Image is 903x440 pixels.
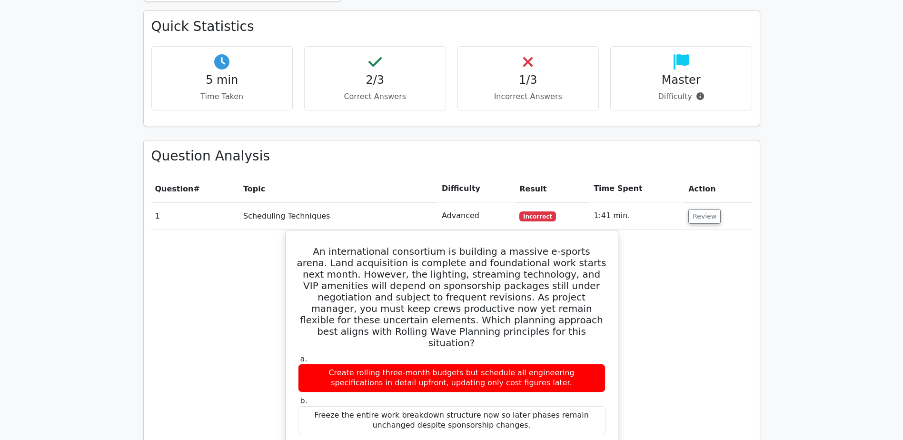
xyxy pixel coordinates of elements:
span: Question [155,184,194,193]
h4: Master [618,73,744,87]
h4: 5 min [159,73,285,87]
th: Difficulty [438,175,516,202]
div: Create rolling three-month budgets but schedule all engineering specifications in detail upfront,... [298,364,605,392]
h5: An international consortium is building a massive e-sports arena. Land acquisition is complete an... [297,246,606,349]
td: Scheduling Techniques [239,202,438,230]
p: Incorrect Answers [466,91,591,102]
td: 1:41 min. [590,202,685,230]
p: Correct Answers [312,91,438,102]
th: Time Spent [590,175,685,202]
td: 1 [151,202,239,230]
span: Incorrect [519,211,556,221]
p: Difficulty [618,91,744,102]
button: Review [688,209,721,224]
div: Freeze the entire work breakdown structure now so later phases remain unchanged despite sponsorsh... [298,406,605,435]
th: Result [516,175,590,202]
span: b. [300,396,308,405]
h4: 1/3 [466,73,591,87]
p: Time Taken [159,91,285,102]
h3: Quick Statistics [151,19,752,35]
th: # [151,175,239,202]
h3: Question Analysis [151,148,752,164]
span: a. [300,354,308,363]
td: Advanced [438,202,516,230]
h4: 2/3 [312,73,438,87]
th: Topic [239,175,438,202]
th: Action [685,175,752,202]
